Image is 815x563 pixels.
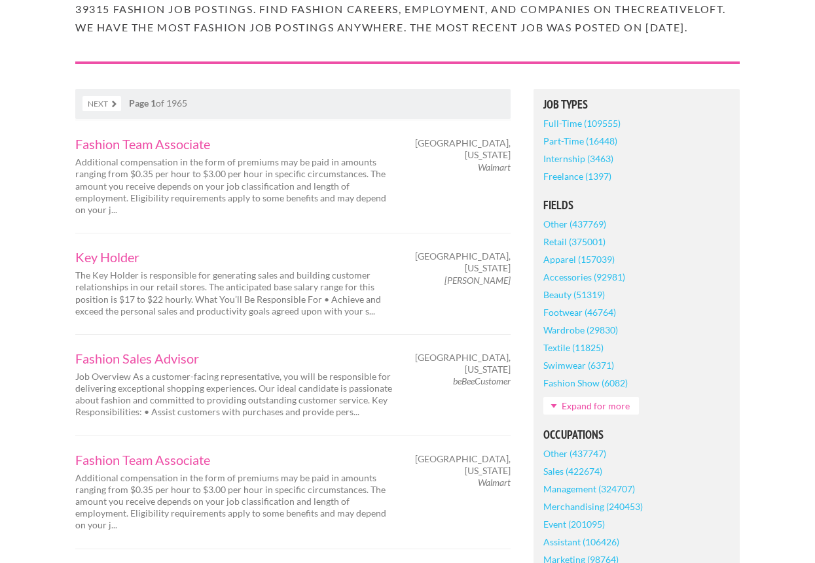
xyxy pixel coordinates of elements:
[543,99,730,111] h5: Job Types
[543,250,615,268] a: Apparel (157039)
[543,286,605,303] a: Beauty (51319)
[543,356,614,374] a: Swimwear (6371)
[543,233,606,250] a: Retail (375001)
[543,114,621,132] a: Full-Time (109555)
[543,321,618,339] a: Wardrobe (29830)
[543,429,730,441] h5: Occupations
[129,97,156,109] strong: Page 1
[543,397,639,415] a: Expand for more
[82,96,121,111] a: Next
[543,533,619,551] a: Assistant (106426)
[543,199,730,211] h5: Fields
[543,215,606,233] a: Other (437769)
[415,250,511,274] span: [GEOGRAPHIC_DATA], [US_STATE]
[543,339,604,356] a: Textile (11825)
[415,137,511,161] span: [GEOGRAPHIC_DATA], [US_STATE]
[478,162,511,173] em: Walmart
[543,167,611,185] a: Freelance (1397)
[75,137,396,150] a: Fashion Team Associate
[75,453,396,466] a: Fashion Team Associate
[75,269,396,317] p: The Key Holder is responsible for generating sales and building customer relationships in our ret...
[543,374,628,392] a: Fashion Show (6082)
[543,132,617,150] a: Part-Time (16448)
[415,453,511,477] span: [GEOGRAPHIC_DATA], [US_STATE]
[75,352,396,365] a: Fashion Sales Advisor
[415,352,511,375] span: [GEOGRAPHIC_DATA], [US_STATE]
[543,150,613,167] a: Internship (3463)
[478,477,511,488] em: Walmart
[543,445,606,462] a: Other (437747)
[444,275,511,286] em: [PERSON_NAME]
[75,472,396,532] p: Additional compensation in the form of premiums may be paid in amounts ranging from $0.35 per hou...
[543,498,643,515] a: Merchandising (240453)
[543,515,605,533] a: Event (201095)
[75,89,511,119] nav: of 1965
[75,156,396,216] p: Additional compensation in the form of premiums may be paid in amounts ranging from $0.35 per hou...
[543,480,635,498] a: Management (324707)
[75,371,396,418] p: Job Overview As a customer-facing representative, you will be responsible for delivering exceptio...
[75,250,396,264] a: Key Holder
[543,268,625,286] a: Accessories (92981)
[543,462,602,480] a: Sales (422674)
[453,375,511,386] em: beBeeCustomer
[543,303,616,321] a: Footwear (46764)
